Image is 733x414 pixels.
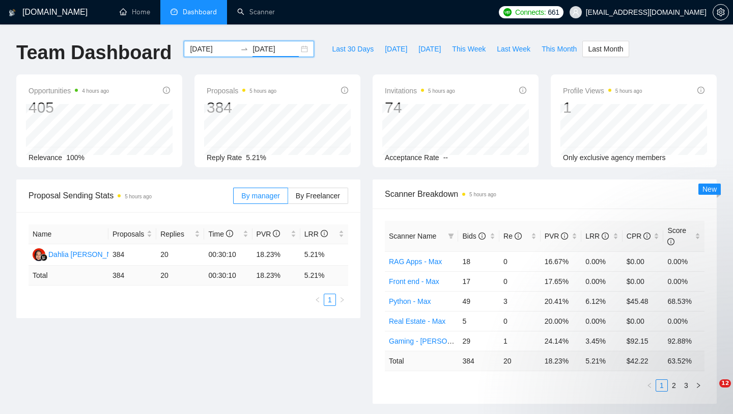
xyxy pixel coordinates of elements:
[312,294,324,306] button: left
[16,41,172,65] h1: Team Dashboard
[171,8,178,15] span: dashboard
[190,43,236,55] input: Start date
[458,351,499,371] td: 384
[304,230,328,238] span: LRR
[541,251,582,271] td: 16.67%
[515,7,546,18] span: Connects:
[300,266,348,286] td: 5.21 %
[273,230,280,237] span: info-circle
[452,43,486,55] span: This Week
[563,153,666,162] span: Only exclusive agency members
[663,291,704,311] td: 68.53%
[240,45,248,53] span: to
[602,232,609,240] span: info-circle
[541,271,582,291] td: 17.65%
[108,224,156,244] th: Proposals
[385,153,439,162] span: Acceptance Rate
[458,291,499,311] td: 49
[385,188,704,200] span: Scanner Breakdown
[663,271,704,291] td: 0.00%
[339,297,345,303] span: right
[208,230,233,238] span: Time
[582,41,629,57] button: Last Month
[379,41,413,57] button: [DATE]
[581,291,623,311] td: 6.12%
[207,98,276,117] div: 384
[29,85,109,97] span: Opportunities
[120,8,150,16] a: homeHome
[418,43,441,55] span: [DATE]
[29,224,108,244] th: Name
[588,43,623,55] span: Last Month
[563,98,642,117] div: 1
[324,294,335,305] a: 1
[82,88,109,94] time: 4 hours ago
[33,248,45,261] img: DW
[713,8,728,16] span: setting
[548,7,559,18] span: 661
[623,271,664,291] td: $0.00
[112,228,145,240] span: Proposals
[413,41,446,57] button: [DATE]
[321,230,328,237] span: info-circle
[443,153,448,162] span: --
[183,8,217,16] span: Dashboard
[9,5,16,21] img: logo
[241,192,279,200] span: By manager
[125,194,152,199] time: 5 hours ago
[458,251,499,271] td: 18
[615,88,642,94] time: 5 hours ago
[667,226,686,246] span: Score
[623,311,664,331] td: $0.00
[499,251,541,271] td: 0
[252,43,299,55] input: End date
[643,379,656,392] li: Previous Page
[713,8,729,16] a: setting
[643,379,656,392] button: left
[458,331,499,351] td: 29
[326,41,379,57] button: Last 30 Days
[108,244,156,266] td: 384
[545,232,569,240] span: PVR
[585,232,609,240] span: LRR
[300,244,348,266] td: 5.21%
[156,266,204,286] td: 20
[499,311,541,331] td: 0
[389,277,439,286] a: Front end - Max
[389,232,436,240] span: Scanner Name
[29,153,62,162] span: Relevance
[324,294,336,306] li: 1
[29,98,109,117] div: 405
[499,291,541,311] td: 3
[561,232,568,240] span: info-circle
[204,266,252,286] td: 00:30:10
[389,257,442,266] a: RAG Apps - Max
[698,379,723,404] iframe: Intercom live chat
[499,271,541,291] td: 0
[341,87,348,94] span: info-circle
[207,85,276,97] span: Proposals
[160,228,192,240] span: Replies
[478,232,486,240] span: info-circle
[156,244,204,266] td: 20
[458,311,499,331] td: 5
[515,232,522,240] span: info-circle
[446,228,456,244] span: filter
[536,41,582,57] button: This Month
[389,317,445,325] a: Real Estate - Max
[448,233,454,239] span: filter
[663,311,704,331] td: 0.00%
[462,232,485,240] span: Bids
[385,43,407,55] span: [DATE]
[446,41,491,57] button: This Week
[385,98,455,117] div: 74
[572,9,579,16] span: user
[240,45,248,53] span: swap-right
[503,8,512,16] img: upwork-logo.png
[33,250,129,258] a: DWDahlia [PERSON_NAME]
[237,8,275,16] a: searchScanner
[66,153,84,162] span: 100%
[336,294,348,306] button: right
[541,291,582,311] td: 20.41%
[623,291,664,311] td: $45.48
